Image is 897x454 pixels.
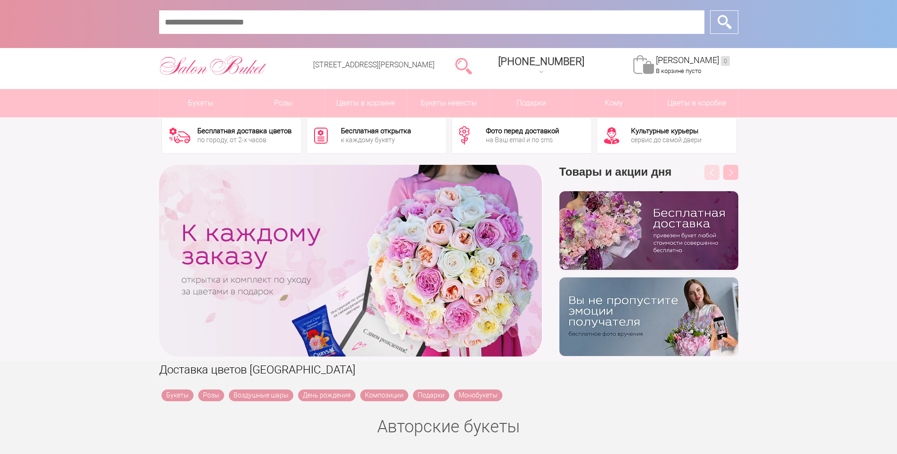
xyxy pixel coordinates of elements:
[377,417,520,437] a: Авторские букеты
[198,389,224,401] a: Розы
[486,128,559,135] div: Фото перед доставкой
[573,89,655,117] span: Кому
[559,277,738,356] img: v9wy31nijnvkfycrkduev4dhgt9psb7e.png.webp
[242,89,324,117] a: Розы
[486,137,559,143] div: на Ваш email и по sms
[407,89,490,117] a: Букеты невесты
[313,60,435,69] a: [STREET_ADDRESS][PERSON_NAME]
[160,89,242,117] a: Букеты
[159,53,267,78] img: Цветы Нижний Новгород
[656,67,701,74] span: В корзине пусто
[656,55,730,66] a: [PERSON_NAME]
[631,137,702,143] div: сервис до самой двери
[360,389,408,401] a: Композиции
[197,137,291,143] div: по городу, от 2-х часов
[498,56,584,67] span: [PHONE_NUMBER]
[341,137,411,143] div: к каждому букету
[298,389,356,401] a: День рождения
[325,89,407,117] a: Цветы в корзине
[723,165,738,180] button: Next
[721,56,730,66] ins: 0
[413,389,449,401] a: Подарки
[162,389,194,401] a: Букеты
[655,89,738,117] a: Цветы в коробке
[631,128,702,135] div: Культурные курьеры
[159,361,738,378] h1: Доставка цветов [GEOGRAPHIC_DATA]
[559,165,738,191] h3: Товары и акции дня
[197,128,291,135] div: Бесплатная доставка цветов
[454,389,502,401] a: Монобукеты
[490,89,573,117] a: Подарки
[559,191,738,270] img: hpaj04joss48rwypv6hbykmvk1dj7zyr.png.webp
[493,52,590,79] a: [PHONE_NUMBER]
[229,389,293,401] a: Воздушные шары
[341,128,411,135] div: Бесплатная открытка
